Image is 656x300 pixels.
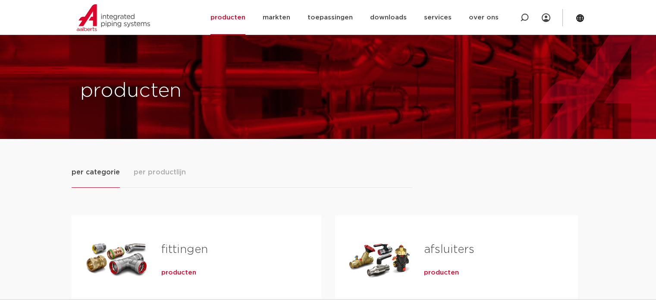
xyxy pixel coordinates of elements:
[72,167,120,177] span: per categorie
[161,244,208,255] a: fittingen
[424,268,459,277] a: producten
[134,167,186,177] span: per productlijn
[161,268,196,277] a: producten
[80,77,324,105] h1: producten
[424,244,474,255] a: afsluiters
